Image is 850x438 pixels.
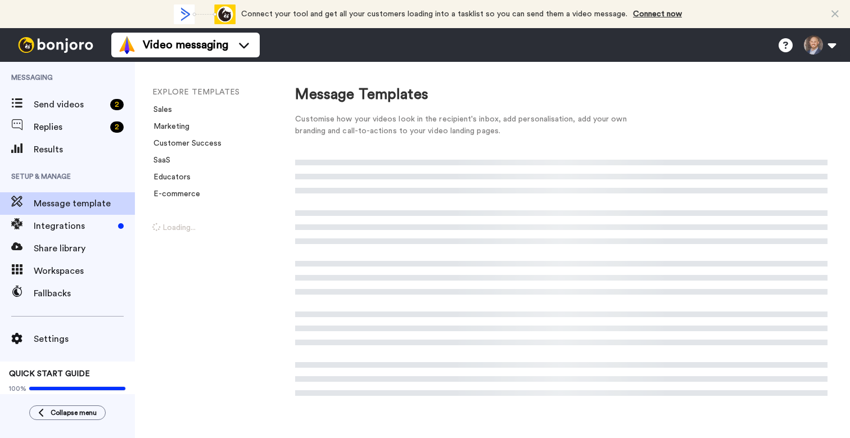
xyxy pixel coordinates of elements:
[110,121,124,133] div: 2
[34,98,106,111] span: Send videos
[34,197,135,210] span: Message template
[9,384,26,393] span: 100%
[152,87,304,98] li: EXPLORE TEMPLATES
[34,264,135,278] span: Workspaces
[9,370,90,378] span: QUICK START GUIDE
[147,156,170,164] a: SaaS
[147,173,191,181] a: Educators
[147,106,172,114] a: Sales
[118,36,136,54] img: vm-color.svg
[633,10,682,18] a: Connect now
[34,332,135,346] span: Settings
[241,10,627,18] span: Connect your tool and get all your customers loading into a tasklist so you can send them a video...
[147,139,221,147] a: Customer Success
[34,242,135,255] span: Share library
[147,123,189,130] a: Marketing
[34,219,114,233] span: Integrations
[143,37,228,53] span: Video messaging
[34,120,106,134] span: Replies
[34,287,135,300] span: Fallbacks
[34,143,135,156] span: Results
[110,99,124,110] div: 2
[51,408,97,417] span: Collapse menu
[295,84,828,105] div: Message Templates
[29,405,106,420] button: Collapse menu
[152,224,196,232] span: Loading...
[295,114,644,137] div: Customise how your videos look in the recipient's inbox, add personalisation, add your own brandi...
[174,4,236,24] div: animation
[13,37,98,53] img: bj-logo-header-white.svg
[147,190,200,198] a: E-commerce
